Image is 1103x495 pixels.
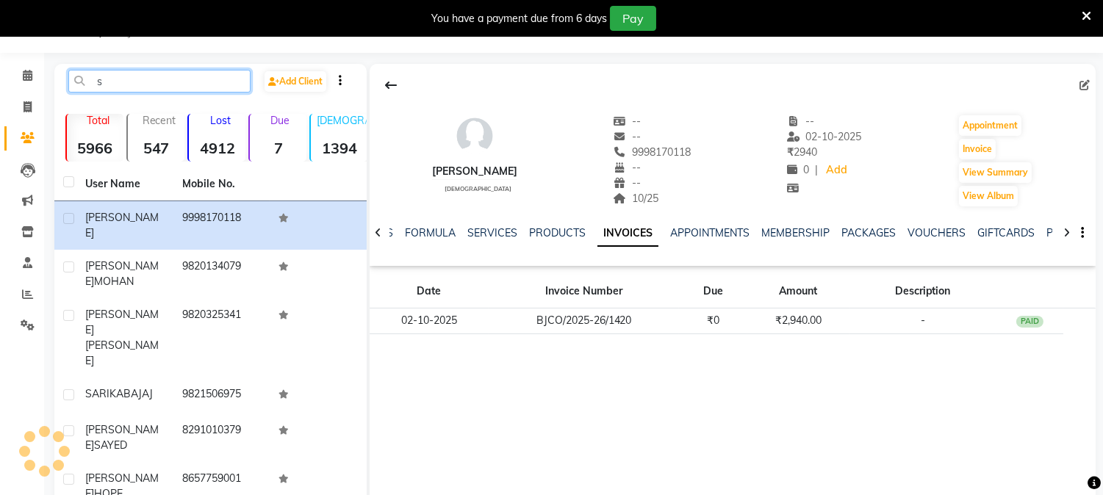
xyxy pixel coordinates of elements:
[841,226,896,239] a: PACKAGES
[189,139,245,157] strong: 4912
[405,226,456,239] a: FORMULA
[614,161,642,174] span: --
[432,164,517,179] div: [PERSON_NAME]
[85,211,159,239] span: [PERSON_NAME]
[128,139,184,157] strong: 547
[815,162,818,178] span: |
[123,387,153,400] span: BAJAJ
[68,70,251,93] input: Search by Name/Mobile/Email/Code
[134,114,184,127] p: Recent
[195,114,245,127] p: Lost
[173,201,270,250] td: 9998170118
[959,115,1021,136] button: Appointment
[1016,316,1044,328] div: PAID
[253,114,306,127] p: Due
[94,275,134,288] span: MOHAN
[317,114,367,127] p: [DEMOGRAPHIC_DATA]
[376,71,406,99] div: Back to Client
[173,298,270,377] td: 9820325341
[679,275,747,308] th: Due
[173,413,270,462] td: 8291010379
[849,275,996,308] th: Description
[370,275,489,308] th: Date
[787,145,817,159] span: 2940
[824,160,849,181] a: Add
[614,176,642,189] span: --
[787,130,862,143] span: 02-10-2025
[85,308,159,336] span: [PERSON_NAME]
[173,377,270,413] td: 9821506975
[250,139,306,157] strong: 7
[977,226,1035,239] a: GIFTCARDS
[610,6,656,31] button: Pay
[747,308,849,334] td: ₹2,940.00
[921,314,925,327] span: -
[94,438,127,452] span: SAYED
[445,185,511,192] span: [DEMOGRAPHIC_DATA]
[453,114,497,158] img: avatar
[959,186,1018,206] button: View Album
[959,162,1032,183] button: View Summary
[265,71,326,92] a: Add Client
[787,145,794,159] span: ₹
[1046,226,1084,239] a: POINTS
[85,259,159,288] span: [PERSON_NAME]
[597,220,658,247] a: INVOICES
[787,115,815,128] span: --
[529,226,586,239] a: PRODUCTS
[173,167,270,201] th: Mobile No.
[614,115,642,128] span: --
[370,308,489,334] td: 02-10-2025
[467,226,517,239] a: SERVICES
[431,11,607,26] div: You have a payment due from 6 days
[489,275,680,308] th: Invoice Number
[173,250,270,298] td: 9820134079
[85,387,123,400] span: SARIKA
[679,308,747,334] td: ₹0
[489,308,680,334] td: BJCO/2025-26/1420
[670,226,750,239] a: APPOINTMENTS
[76,167,173,201] th: User Name
[747,275,849,308] th: Amount
[311,139,367,157] strong: 1394
[614,145,691,159] span: 9998170118
[959,139,996,159] button: Invoice
[614,130,642,143] span: --
[73,114,123,127] p: Total
[67,139,123,157] strong: 5966
[908,226,966,239] a: VOUCHERS
[761,226,830,239] a: MEMBERSHIP
[85,339,159,367] span: [PERSON_NAME]
[787,163,809,176] span: 0
[614,192,659,205] span: 10/25
[85,423,159,452] span: [PERSON_NAME]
